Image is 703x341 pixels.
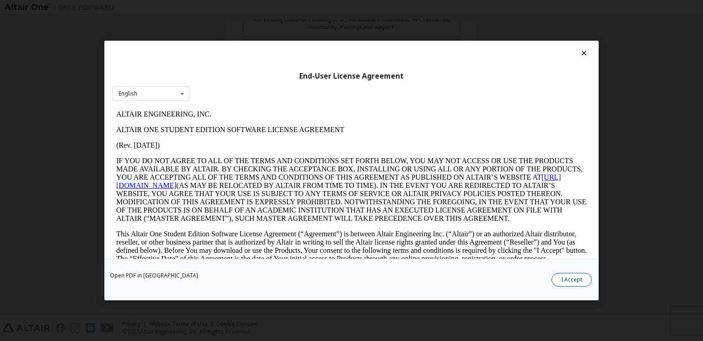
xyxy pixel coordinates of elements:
p: ALTAIR ENGINEERING, INC. [4,4,474,12]
p: IF YOU DO NOT AGREE TO ALL OF THE TERMS AND CONDITIONS SET FORTH BELOW, YOU MAY NOT ACCESS OR USE... [4,50,474,116]
div: English [119,91,137,96]
a: Open PDF in [GEOGRAPHIC_DATA] [110,273,198,278]
p: (Rev. [DATE]) [4,35,474,43]
div: End-User License Agreement [113,72,590,81]
p: ALTAIR ONE STUDENT EDITION SOFTWARE LICENSE AGREEMENT [4,19,474,27]
button: I Accept [552,273,592,287]
a: [URL][DOMAIN_NAME] [4,67,449,83]
p: This Altair One Student Edition Software License Agreement (“Agreement”) is between Altair Engine... [4,123,474,156]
